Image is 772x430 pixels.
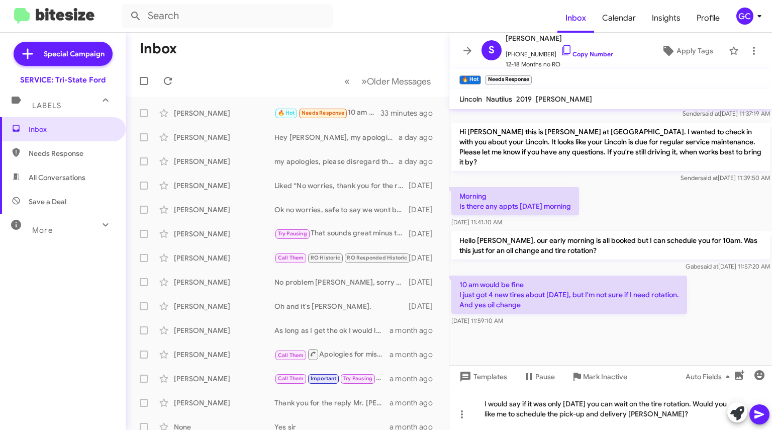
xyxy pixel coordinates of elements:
div: Apologies for missing your call [PERSON_NAME], I just called and left a message with how to get i... [274,348,390,361]
span: 🔥 Hot [278,110,295,116]
div: [PERSON_NAME] [174,253,274,263]
div: Liked “No worries, thank you for the reply and update! If you are ever in the area and need assis... [274,181,409,191]
a: Special Campaign [14,42,113,66]
div: [PERSON_NAME] [174,132,274,142]
div: [DATE] [409,301,441,311]
div: 33 minutes ago [380,108,441,118]
div: Oh and it's [PERSON_NAME]. [274,301,409,311]
span: said at [702,110,720,117]
div: Ok I completely understand that, just let us know if we can ever help. [274,252,409,264]
span: Lincoln [459,95,482,104]
div: my apologies, please disregard the system generated text [274,156,399,166]
div: That sounds great minus the working part, hopefully you can enjoy the scenery and weather while n... [274,228,409,239]
span: [PHONE_NUMBER] [506,44,613,59]
a: Calendar [594,4,644,33]
div: [DATE] [409,253,441,263]
div: Hey [PERSON_NAME], my apologies, it seems I missed an email. The previous quoted special will be ... [274,132,399,142]
div: [PERSON_NAME] [174,398,274,408]
div: [PERSON_NAME] [174,229,274,239]
span: Call Them [278,352,304,359]
div: GC [736,8,753,25]
div: a month ago [390,374,441,384]
div: a month ago [390,325,441,335]
div: 10 am would be fine I just got 4 new tires about [DATE], but I'm not sure if I need rotation. And... [274,107,380,119]
div: [DATE] [409,229,441,239]
a: Insights [644,4,689,33]
span: 12-18 Months no RO [506,59,613,69]
span: RO Historic [311,254,340,261]
span: Needs Response [302,110,344,116]
span: Pause [535,368,555,386]
div: Thank you for the reply Mr. [PERSON_NAME], if we can ever help please don't hesitate to reach out! [274,398,390,408]
button: Templates [449,368,515,386]
span: Call Them [278,254,304,261]
span: More [32,226,53,235]
span: » [361,75,367,88]
div: No problem [PERSON_NAME], sorry to disturb you. I understand performing your own maintenance, if ... [274,277,409,287]
p: Morning Is there any appts [DATE] morning [451,187,579,215]
span: « [344,75,350,88]
a: Inbox [557,4,594,33]
span: Nautilus [486,95,512,104]
span: [PERSON_NAME] [506,32,613,44]
span: [DATE] 11:59:10 AM [451,317,503,324]
div: SERVICE: Tri-State Ford [20,75,106,85]
span: Mark Inactive [583,368,627,386]
div: I would say if it was only [DATE] you can wait on the tire rotation. Would you like me to schedul... [449,388,772,430]
input: Search [122,4,333,28]
span: [PERSON_NAME] [536,95,592,104]
span: Try Pausing [278,230,307,237]
div: Ok no worries, safe to say we wont be seeing you for service needs. If you are ever in the area a... [274,205,409,215]
span: Gabe [DATE] 11:57:20 AM [686,263,770,270]
button: Previous [338,71,356,92]
div: a month ago [390,350,441,360]
span: Important [311,375,337,382]
span: Apply Tags [677,42,713,60]
div: [PERSON_NAME] [174,156,274,166]
span: Templates [457,368,507,386]
span: S [489,42,495,58]
button: Mark Inactive [563,368,635,386]
div: [PERSON_NAME] [174,301,274,311]
div: Absolutely, just let us know when works best for you! [274,373,390,384]
div: [PERSON_NAME] [174,350,274,360]
div: a month ago [390,398,441,408]
small: 🔥 Hot [459,75,481,84]
div: [PERSON_NAME] [174,277,274,287]
nav: Page navigation example [339,71,437,92]
div: [PERSON_NAME] [174,181,274,191]
div: As long as I get the ok I would love to do that for you [PERSON_NAME], Let me run that up the fla... [274,325,390,335]
span: Save a Deal [29,197,66,207]
button: Apply Tags [650,42,724,60]
span: Try Pausing [343,375,372,382]
span: Special Campaign [44,49,105,59]
a: Copy Number [560,50,613,58]
span: RO Responded Historic [347,254,407,261]
span: Sender [DATE] 11:39:50 AM [681,174,770,182]
small: Needs Response [485,75,531,84]
div: [PERSON_NAME] [174,205,274,215]
div: [DATE] [409,277,441,287]
p: Hello [PERSON_NAME], our early morning is all booked but I can schedule you for 10am. Was this ju... [451,231,770,260]
span: 2019 [516,95,532,104]
span: Needs Response [29,148,114,158]
button: GC [728,8,761,25]
span: Inbox [29,124,114,134]
span: Labels [32,101,61,110]
div: [PERSON_NAME] [174,374,274,384]
span: Profile [689,4,728,33]
p: 10 am would be fine I just got 4 new tires about [DATE], but I'm not sure if I need rotation. And... [451,276,687,314]
span: Older Messages [367,76,431,87]
span: said at [700,174,718,182]
span: Call Them [278,375,304,382]
div: [PERSON_NAME] [174,108,274,118]
div: [DATE] [409,205,441,215]
div: [PERSON_NAME] [174,325,274,335]
h1: Inbox [140,41,177,57]
span: Auto Fields [686,368,734,386]
span: Sender [DATE] 11:37:19 AM [683,110,770,117]
span: All Conversations [29,173,85,183]
div: a day ago [399,132,441,142]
